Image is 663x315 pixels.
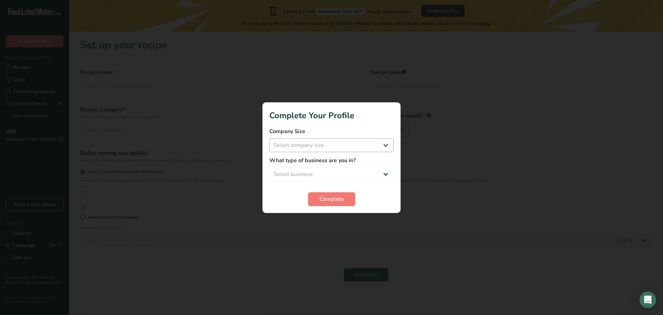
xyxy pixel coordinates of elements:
button: Complete [308,192,355,206]
span: Complete [319,195,344,203]
label: Company Size [269,127,394,136]
div: Open Intercom Messenger [640,291,656,308]
label: What type of business are you in? [269,156,394,165]
h1: Complete Your Profile [269,109,394,122]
